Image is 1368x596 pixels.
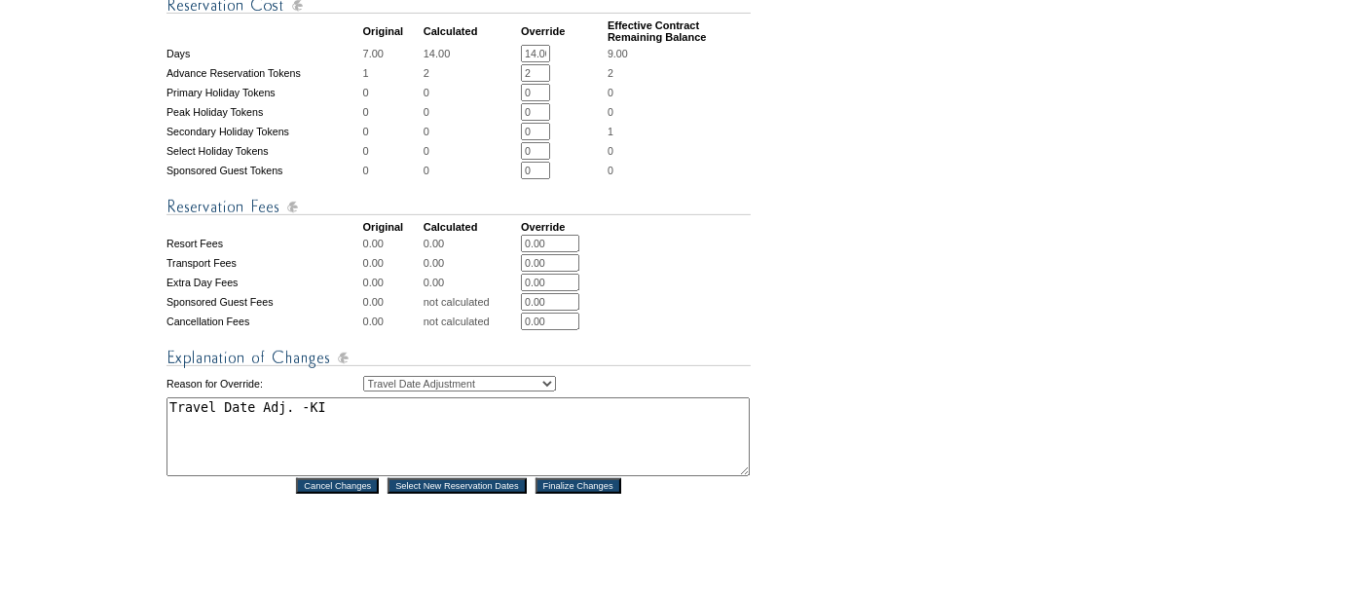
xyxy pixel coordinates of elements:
[363,123,422,140] td: 0
[608,145,613,157] span: 0
[424,313,519,330] td: not calculated
[608,19,751,43] td: Effective Contract Remaining Balance
[536,478,621,494] input: Finalize Changes
[166,103,361,121] td: Peak Holiday Tokens
[424,235,519,252] td: 0.00
[166,372,361,395] td: Reason for Override:
[363,103,422,121] td: 0
[608,165,613,176] span: 0
[166,293,361,311] td: Sponsored Guest Fees
[166,195,751,219] img: Reservation Fees
[424,274,519,291] td: 0.00
[296,478,379,494] input: Cancel Changes
[608,87,613,98] span: 0
[166,274,361,291] td: Extra Day Fees
[363,274,422,291] td: 0.00
[363,84,422,101] td: 0
[424,293,519,311] td: not calculated
[424,123,519,140] td: 0
[166,64,361,82] td: Advance Reservation Tokens
[166,254,361,272] td: Transport Fees
[521,19,606,43] td: Override
[424,142,519,160] td: 0
[166,162,361,179] td: Sponsored Guest Tokens
[388,478,527,494] input: Select New Reservation Dates
[363,45,422,62] td: 7.00
[363,162,422,179] td: 0
[166,84,361,101] td: Primary Holiday Tokens
[424,19,519,43] td: Calculated
[166,235,361,252] td: Resort Fees
[363,19,422,43] td: Original
[363,142,422,160] td: 0
[166,313,361,330] td: Cancellation Fees
[166,346,751,370] img: Explanation of Changes
[424,221,519,233] td: Calculated
[363,221,422,233] td: Original
[166,123,361,140] td: Secondary Holiday Tokens
[363,313,422,330] td: 0.00
[166,142,361,160] td: Select Holiday Tokens
[363,64,422,82] td: 1
[424,64,519,82] td: 2
[608,126,613,137] span: 1
[608,106,613,118] span: 0
[424,84,519,101] td: 0
[424,103,519,121] td: 0
[363,235,422,252] td: 0.00
[608,48,628,59] span: 9.00
[363,293,422,311] td: 0.00
[363,254,422,272] td: 0.00
[608,67,613,79] span: 2
[424,45,519,62] td: 14.00
[521,221,606,233] td: Override
[424,162,519,179] td: 0
[424,254,519,272] td: 0.00
[166,45,361,62] td: Days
